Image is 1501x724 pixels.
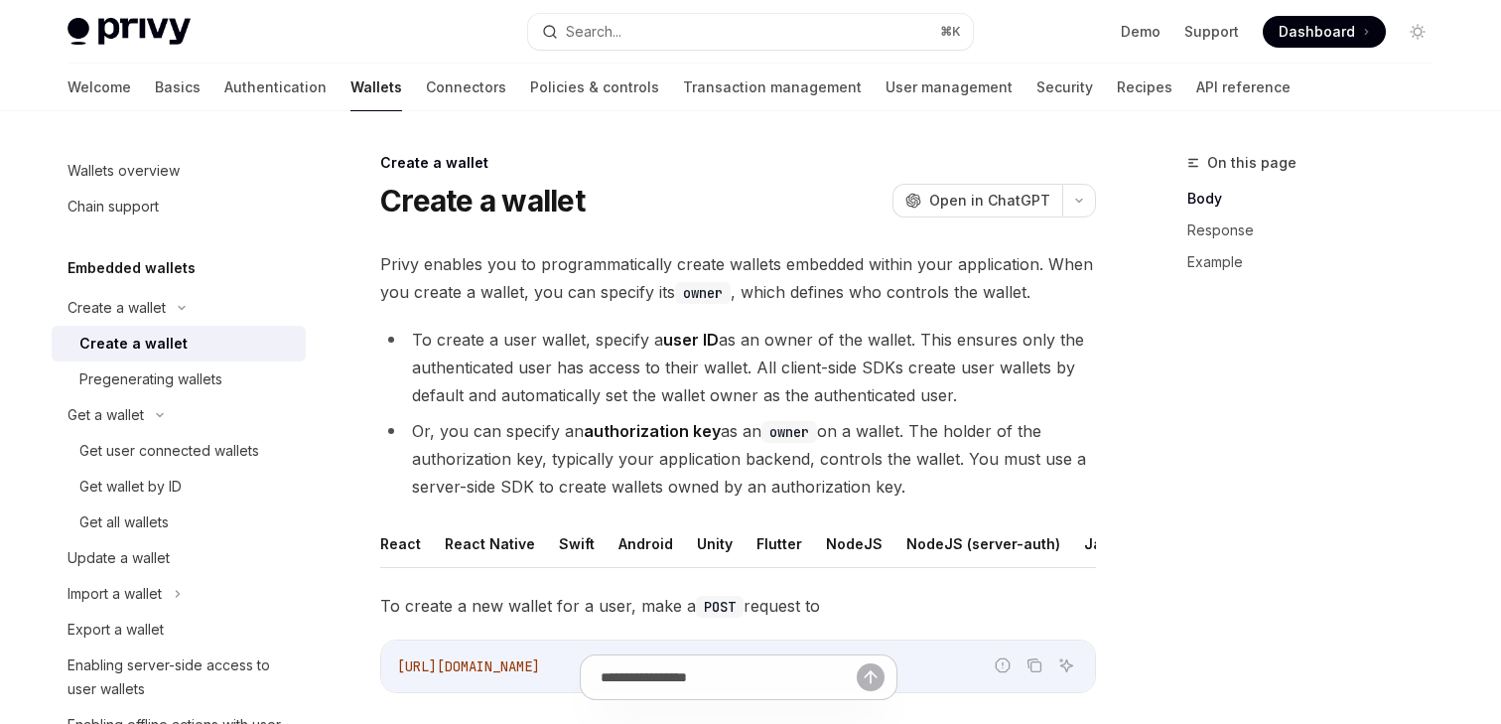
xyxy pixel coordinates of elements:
[224,64,327,111] a: Authentication
[68,582,162,606] div: Import a wallet
[68,64,131,111] a: Welcome
[929,191,1050,211] span: Open in ChatGPT
[68,546,170,570] div: Update a wallet
[68,296,166,320] div: Create a wallet
[350,64,402,111] a: Wallets
[68,159,180,183] div: Wallets overview
[886,64,1013,111] a: User management
[1036,64,1093,111] a: Security
[559,520,595,567] button: Swift
[1196,64,1291,111] a: API reference
[584,421,721,441] strong: authorization key
[683,64,862,111] a: Transaction management
[1402,16,1433,48] button: Toggle dark mode
[892,184,1062,217] button: Open in ChatGPT
[68,618,164,642] div: Export a wallet
[1263,16,1386,48] a: Dashboard
[52,505,306,540] a: Get all wallets
[155,64,201,111] a: Basics
[79,439,259,463] div: Get user connected wallets
[68,18,191,46] img: light logo
[52,433,306,469] a: Get user connected wallets
[68,403,144,427] div: Get a wallet
[1279,22,1355,42] span: Dashboard
[52,362,306,397] a: Pregenerating wallets
[380,250,1096,306] span: Privy enables you to programmatically create wallets embedded within your application. When you c...
[663,330,719,350] strong: user ID
[68,653,294,701] div: Enabling server-side access to user wallets
[426,64,506,111] a: Connectors
[1117,64,1172,111] a: Recipes
[79,332,188,356] div: Create a wallet
[940,24,961,40] span: ⌘ K
[445,520,535,567] button: React Native
[756,520,802,567] button: Flutter
[52,189,306,224] a: Chain support
[1084,520,1119,567] button: Java
[380,520,421,567] button: React
[1207,151,1296,175] span: On this page
[79,475,182,499] div: Get wallet by ID
[530,64,659,111] a: Policies & controls
[675,282,731,304] code: owner
[857,663,885,691] button: Send message
[696,596,744,618] code: POST
[79,510,169,534] div: Get all wallets
[566,20,621,44] div: Search...
[1121,22,1160,42] a: Demo
[52,540,306,576] a: Update a wallet
[697,520,733,567] button: Unity
[380,326,1096,409] li: To create a user wallet, specify a as an owner of the wallet. This ensures only the authenticated...
[52,326,306,362] a: Create a wallet
[68,256,196,280] h5: Embedded wallets
[1184,22,1239,42] a: Support
[380,417,1096,501] li: Or, you can specify an as an on a wallet. The holder of the authorization key, typically your app...
[1187,183,1449,215] a: Body
[380,153,1096,173] div: Create a wallet
[68,195,159,218] div: Chain support
[52,612,306,648] a: Export a wallet
[79,367,222,391] div: Pregenerating wallets
[618,520,673,567] button: Android
[1187,215,1449,246] a: Response
[761,421,817,443] code: owner
[528,14,973,50] button: Search...⌘K
[52,153,306,189] a: Wallets overview
[1187,246,1449,278] a: Example
[52,469,306,505] a: Get wallet by ID
[52,648,306,707] a: Enabling server-side access to user wallets
[380,183,585,218] h1: Create a wallet
[380,592,1096,620] span: To create a new wallet for a user, make a request to
[826,520,883,567] button: NodeJS
[906,520,1060,567] button: NodeJS (server-auth)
